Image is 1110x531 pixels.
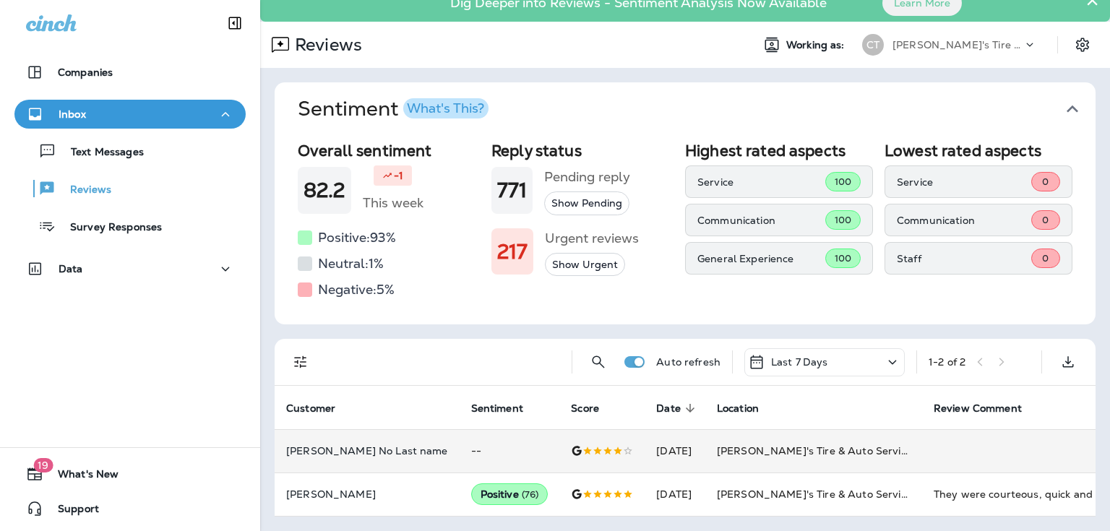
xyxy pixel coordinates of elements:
[56,221,162,235] p: Survey Responses
[471,402,523,415] span: Sentiment
[14,136,246,166] button: Text Messages
[835,176,851,188] span: 100
[697,253,825,264] p: General Experience
[403,98,489,118] button: What's This?
[897,176,1031,188] p: Service
[584,347,613,376] button: Search Reviews
[58,66,113,78] p: Companies
[656,402,700,415] span: Date
[14,58,246,87] button: Companies
[717,488,1010,501] span: [PERSON_NAME]'s Tire & Auto Service | [PERSON_NAME]
[897,253,1031,264] p: Staff
[286,402,335,415] span: Customer
[407,102,484,115] div: What's This?
[14,254,246,283] button: Data
[318,278,395,301] h5: Negative: 5 %
[1054,347,1083,376] button: Export as CSV
[286,82,1107,136] button: SentimentWhat's This?
[298,142,480,160] h2: Overall sentiment
[892,39,1023,51] p: [PERSON_NAME]'s Tire & Auto
[929,356,965,368] div: 1 - 2 of 2
[14,494,246,523] button: Support
[835,214,851,226] span: 100
[460,429,560,472] td: --
[275,136,1096,324] div: SentimentWhat's This?
[885,142,1072,160] h2: Lowest rated aspects
[717,402,759,415] span: Location
[59,108,86,120] p: Inbox
[394,168,403,183] p: -1
[318,252,384,275] h5: Neutral: 1 %
[14,459,246,488] button: 19What's New
[545,227,639,250] h5: Urgent reviews
[33,458,53,472] span: 19
[363,191,423,215] h5: This week
[717,402,778,415] span: Location
[491,142,674,160] h2: Reply status
[656,402,681,415] span: Date
[215,9,255,38] button: Collapse Sidebar
[645,472,705,516] td: [DATE]
[545,253,625,277] button: Show Urgent
[934,402,1041,415] span: Review Comment
[408,1,869,5] p: Dig Deeper into Reviews - Sentiment Analysis Now Available
[43,468,119,485] span: What's New
[318,226,396,249] h5: Positive: 93 %
[286,488,448,500] p: [PERSON_NAME]
[697,215,825,226] p: Communication
[1042,176,1049,188] span: 0
[14,211,246,241] button: Survey Responses
[59,263,83,275] p: Data
[56,146,144,160] p: Text Messages
[14,173,246,204] button: Reviews
[697,176,825,188] p: Service
[471,402,542,415] span: Sentiment
[56,184,111,197] p: Reviews
[289,34,362,56] p: Reviews
[286,347,315,376] button: Filters
[645,429,705,472] td: [DATE]
[786,39,848,51] span: Working as:
[571,402,618,415] span: Score
[897,215,1031,226] p: Communication
[298,97,489,121] h1: Sentiment
[544,165,630,189] h5: Pending reply
[835,252,851,264] span: 100
[522,488,539,501] span: ( 76 )
[471,483,548,505] div: Positive
[497,178,527,202] h1: 771
[685,142,873,160] h2: Highest rated aspects
[656,356,720,368] p: Auto refresh
[304,178,345,202] h1: 82.2
[717,444,1010,457] span: [PERSON_NAME]'s Tire & Auto Service | [PERSON_NAME]
[571,402,599,415] span: Score
[544,191,629,215] button: Show Pending
[1042,214,1049,226] span: 0
[1042,252,1049,264] span: 0
[862,34,884,56] div: CT
[14,100,246,129] button: Inbox
[286,402,354,415] span: Customer
[286,445,448,457] p: [PERSON_NAME] No Last name
[43,503,99,520] span: Support
[497,240,528,264] h1: 217
[1070,32,1096,58] button: Settings
[771,356,828,368] p: Last 7 Days
[934,402,1022,415] span: Review Comment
